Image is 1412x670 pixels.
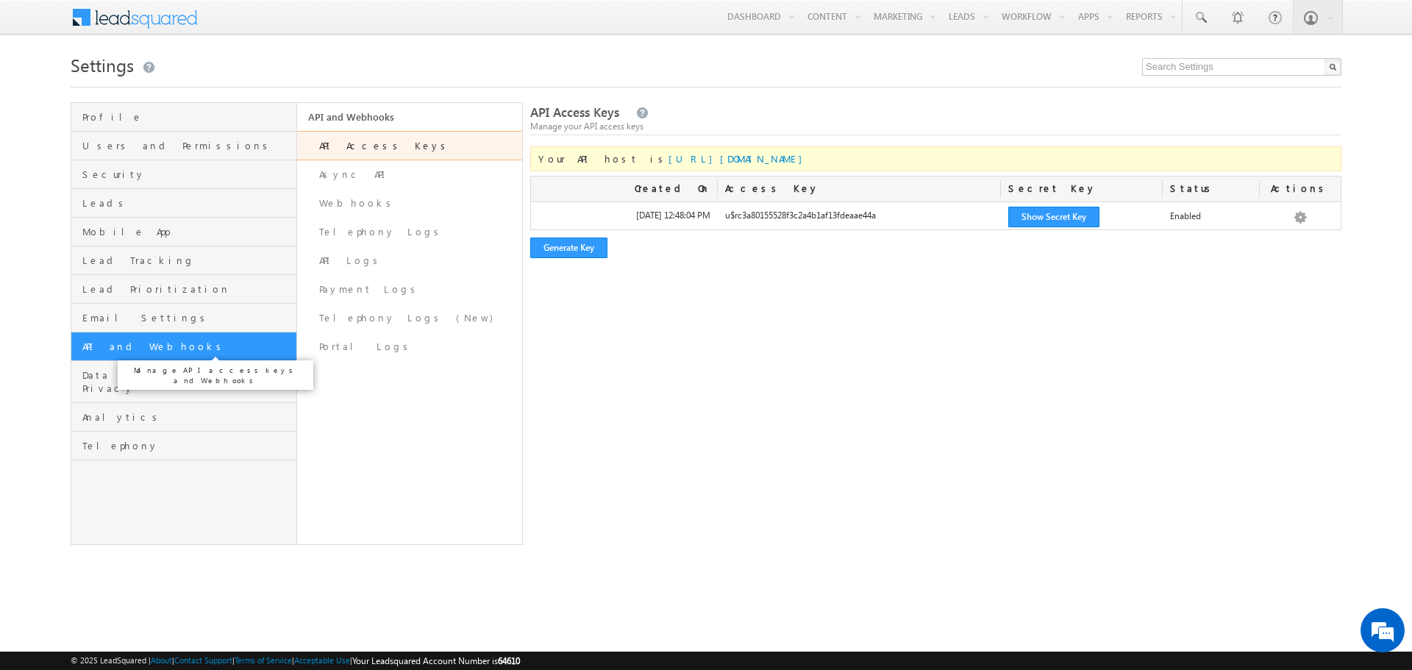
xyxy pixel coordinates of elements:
a: API Access Keys [297,131,523,160]
span: © 2025 LeadSquared | | | | | [71,654,520,668]
span: Users and Permissions [82,139,293,152]
span: Lead Prioritization [82,282,293,296]
a: Portal Logs [297,332,523,361]
div: Secret Key [1001,177,1163,202]
input: Search Settings [1142,58,1341,76]
span: Settings [71,53,134,76]
a: Webhooks [297,189,523,218]
a: Telephony Logs (New) [297,304,523,332]
a: Leads [71,189,296,218]
a: [URL][DOMAIN_NAME] [668,152,810,165]
div: Status [1163,177,1260,202]
div: Manage your API access keys [530,120,1341,133]
a: Telephony [71,432,296,460]
a: Telephony Logs [297,218,523,246]
a: Mobile App [71,218,296,246]
a: Users and Permissions [71,132,296,160]
span: Lead Tracking [82,254,293,267]
a: Payment Logs [297,275,523,304]
div: [DATE] 12:48:04 PM [531,209,717,229]
button: Show Secret Key [1008,207,1099,227]
div: Enabled [1163,209,1260,229]
span: Data Management and Privacy [82,368,293,395]
span: Analytics [82,410,293,424]
a: Analytics [71,403,296,432]
a: API and Webhooks [297,103,523,131]
span: Mobile App [82,225,293,238]
a: Async API [297,160,523,189]
a: Profile [71,103,296,132]
button: Generate Key [530,238,607,258]
span: Email Settings [82,311,293,324]
span: Your Leadsquared Account Number is [352,655,520,666]
a: Contact Support [174,655,232,665]
div: Created On [531,177,717,202]
a: Security [71,160,296,189]
a: Data Management and Privacy [71,361,296,403]
a: About [151,655,172,665]
span: Security [82,168,293,181]
a: Terms of Service [235,655,292,665]
div: Actions [1260,177,1341,202]
a: Email Settings [71,304,296,332]
p: Manage API access keys and Webhooks [124,365,307,385]
a: Lead Prioritization [71,275,296,304]
span: Telephony [82,439,293,452]
span: Profile [82,110,293,124]
a: Acceptable Use [294,655,350,665]
span: Your API host is [538,152,810,165]
a: API and Webhooks [71,332,296,361]
div: Access Key [718,177,1001,202]
span: API Access Keys [530,104,619,121]
span: API and Webhooks [82,340,293,353]
div: u$rc3a80155528f3c2a4b1af13fdeaae44a [718,209,1001,229]
span: Leads [82,196,293,210]
a: Lead Tracking [71,246,296,275]
span: 64610 [498,655,520,666]
a: API Logs [297,246,523,275]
